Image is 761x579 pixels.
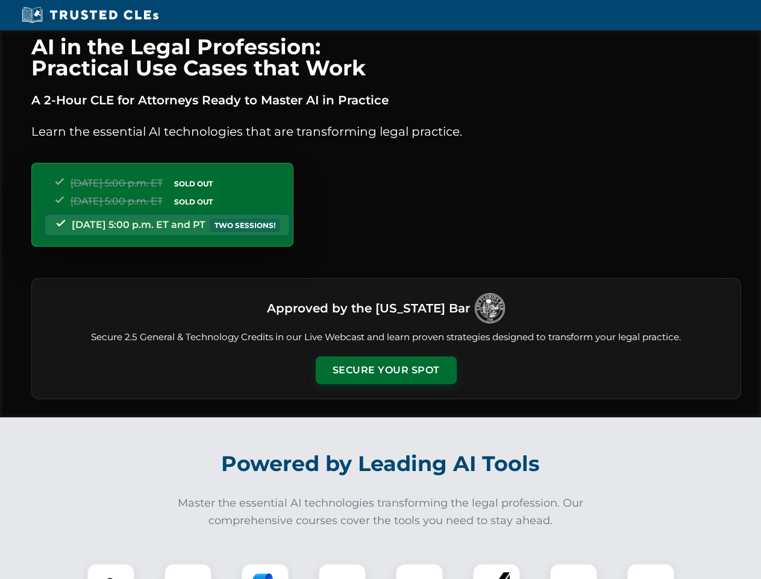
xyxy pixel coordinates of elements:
button: Secure Your Spot [316,356,457,384]
h2: Powered by Leading AI Tools [47,443,715,485]
h3: Approved by the [US_STATE] Bar [267,297,470,319]
h1: AI in the Legal Profession: Practical Use Cases that Work [31,36,741,78]
span: [DATE] 5:00 p.m. ET [70,177,163,189]
p: Master the essential AI technologies transforming the legal profession. Our comprehensive courses... [170,495,592,530]
p: A 2-Hour CLE for Attorneys Ready to Master AI in Practice [31,90,741,110]
img: Logo [475,293,505,323]
img: Trusted CLEs [18,6,162,24]
span: SOLD OUT [170,177,217,190]
span: [DATE] 5:00 p.m. ET [70,195,163,207]
p: Secure 2.5 General & Technology Credits in our Live Webcast and learn proven strategies designed ... [46,331,726,344]
p: Learn the essential AI technologies that are transforming legal practice. [31,122,741,141]
span: SOLD OUT [170,195,217,208]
